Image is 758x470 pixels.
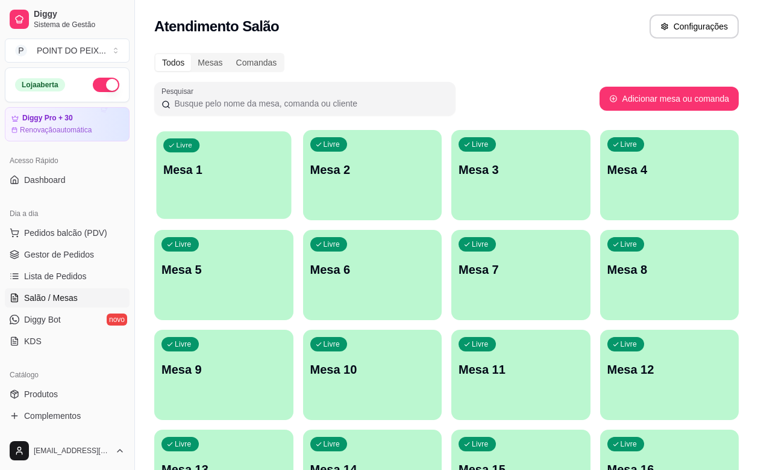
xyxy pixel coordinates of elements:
button: LivreMesa 9 [154,330,293,420]
p: Livre [621,140,637,149]
p: Mesa 5 [161,261,286,278]
div: Comandas [230,54,284,71]
a: Lista de Pedidos [5,267,130,286]
label: Pesquisar [161,86,198,96]
p: Mesa 9 [161,361,286,378]
a: Produtos [5,385,130,404]
p: Mesa 4 [607,161,732,178]
div: Catálogo [5,365,130,385]
p: Mesa 1 [163,162,284,178]
a: Diggy Botnovo [5,310,130,329]
p: Livre [472,339,489,349]
p: Livre [324,439,340,449]
p: Mesa 11 [459,361,583,378]
p: Mesa 12 [607,361,732,378]
span: Complementos [24,410,81,422]
a: Diggy Pro + 30Renovaçãoautomática [5,107,130,141]
div: Mesas [191,54,229,71]
button: LivreMesa 6 [303,230,442,320]
button: LivreMesa 11 [451,330,590,420]
span: Salão / Mesas [24,292,78,304]
p: Mesa 3 [459,161,583,178]
button: LivreMesa 7 [451,230,590,320]
h2: Atendimento Salão [154,17,279,36]
span: P [15,45,27,57]
div: Loja aberta [15,78,65,91]
button: LivreMesa 8 [600,230,739,320]
a: DiggySistema de Gestão [5,5,130,34]
button: Adicionar mesa ou comanda [600,87,739,111]
a: KDS [5,332,130,351]
button: LivreMesa 5 [154,230,293,320]
button: Pedidos balcão (PDV) [5,223,130,243]
p: Livre [472,439,489,449]
span: Dashboard [24,174,66,186]
p: Mesa 10 [310,361,435,378]
span: Sistema de Gestão [34,20,125,29]
span: KDS [24,335,42,347]
button: LivreMesa 2 [303,130,442,220]
p: Livre [472,240,489,249]
button: Configurações [650,14,739,39]
p: Mesa 8 [607,261,732,278]
a: Dashboard [5,170,130,190]
a: Gestor de Pedidos [5,245,130,264]
article: Renovação automática [20,125,92,135]
span: Diggy Bot [24,314,61,326]
span: Gestor de Pedidos [24,249,94,261]
p: Livre [175,240,192,249]
p: Livre [621,240,637,249]
button: LivreMesa 4 [600,130,739,220]
div: POINT DO PEIX ... [37,45,106,57]
button: LivreMesa 12 [600,330,739,420]
p: Livre [176,141,192,150]
p: Livre [175,339,192,349]
span: Produtos [24,388,58,400]
p: Mesa 2 [310,161,435,178]
p: Mesa 7 [459,261,583,278]
p: Livre [324,240,340,249]
a: Complementos [5,406,130,425]
span: Lista de Pedidos [24,270,87,282]
span: [EMAIL_ADDRESS][DOMAIN_NAME] [34,446,110,456]
p: Livre [621,439,637,449]
article: Diggy Pro + 30 [22,114,73,123]
p: Livre [621,339,637,349]
div: Todos [155,54,191,71]
p: Livre [175,439,192,449]
span: Pedidos balcão (PDV) [24,227,107,239]
button: LivreMesa 1 [156,131,291,219]
button: LivreMesa 10 [303,330,442,420]
div: Acesso Rápido [5,151,130,170]
button: Alterar Status [93,78,119,92]
p: Livre [324,140,340,149]
p: Livre [324,339,340,349]
input: Pesquisar [171,97,448,110]
p: Mesa 6 [310,261,435,278]
span: Diggy [34,9,125,20]
button: [EMAIL_ADDRESS][DOMAIN_NAME] [5,436,130,465]
a: Salão / Mesas [5,288,130,308]
button: Select a team [5,39,130,63]
p: Livre [472,140,489,149]
div: Dia a dia [5,204,130,223]
button: LivreMesa 3 [451,130,590,220]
